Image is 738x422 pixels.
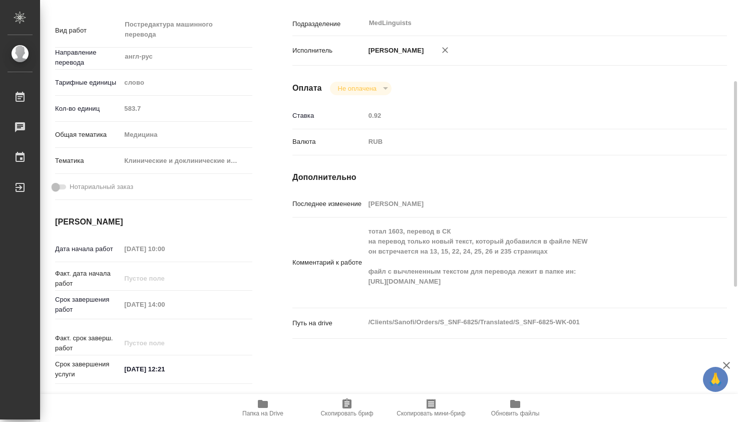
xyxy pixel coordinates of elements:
[292,318,365,328] p: Путь на drive
[292,258,365,268] p: Комментарий к работе
[397,410,465,417] span: Скопировать мини-бриф
[121,336,208,350] input: Пустое поле
[121,74,252,91] div: слово
[335,84,380,93] button: Не оплачена
[55,359,121,379] p: Срок завершения услуги
[55,78,121,88] p: Тарифные единицы
[365,196,691,211] input: Пустое поле
[55,130,121,140] p: Общая тематика
[55,48,121,68] p: Направление перевода
[121,362,208,376] input: ✎ Введи что-нибудь
[707,369,724,390] span: 🙏
[55,26,121,36] p: Вид работ
[292,171,727,183] h4: Дополнительно
[55,104,121,114] p: Кол-во единиц
[292,82,322,94] h4: Оплата
[55,156,121,166] p: Тематика
[55,269,121,289] p: Факт. дата начала работ
[473,394,557,422] button: Обновить файлы
[365,46,424,56] p: [PERSON_NAME]
[121,242,208,256] input: Пустое поле
[292,111,365,121] p: Ставка
[305,394,389,422] button: Скопировать бриф
[55,216,252,228] h4: [PERSON_NAME]
[221,394,305,422] button: Папка на Drive
[55,295,121,315] p: Срок завершения работ
[121,152,252,169] div: Клинические и доклинические исследования
[55,333,121,353] p: Факт. срок заверш. работ
[330,82,392,95] div: Не оплачена
[121,271,208,286] input: Пустое поле
[292,199,365,209] p: Последнее изменение
[434,39,456,61] button: Удалить исполнителя
[121,297,208,312] input: Пустое поле
[292,137,365,147] p: Валюта
[703,367,728,392] button: 🙏
[292,19,365,29] p: Подразделение
[70,182,133,192] span: Нотариальный заказ
[491,410,540,417] span: Обновить файлы
[292,46,365,56] p: Исполнитель
[242,410,283,417] span: Папка на Drive
[365,223,691,300] textarea: тотал 1603, перевод в СК на перевод только новый текст, который добавился в файле NEW он встречае...
[365,108,691,123] input: Пустое поле
[55,244,121,254] p: Дата начала работ
[320,410,373,417] span: Скопировать бриф
[121,101,252,116] input: Пустое поле
[365,314,691,331] textarea: /Clients/Sanofi/Orders/S_SNF-6825/Translated/S_SNF-6825-WK-001
[365,133,691,150] div: RUB
[121,126,252,143] div: Медицина
[389,394,473,422] button: Скопировать мини-бриф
